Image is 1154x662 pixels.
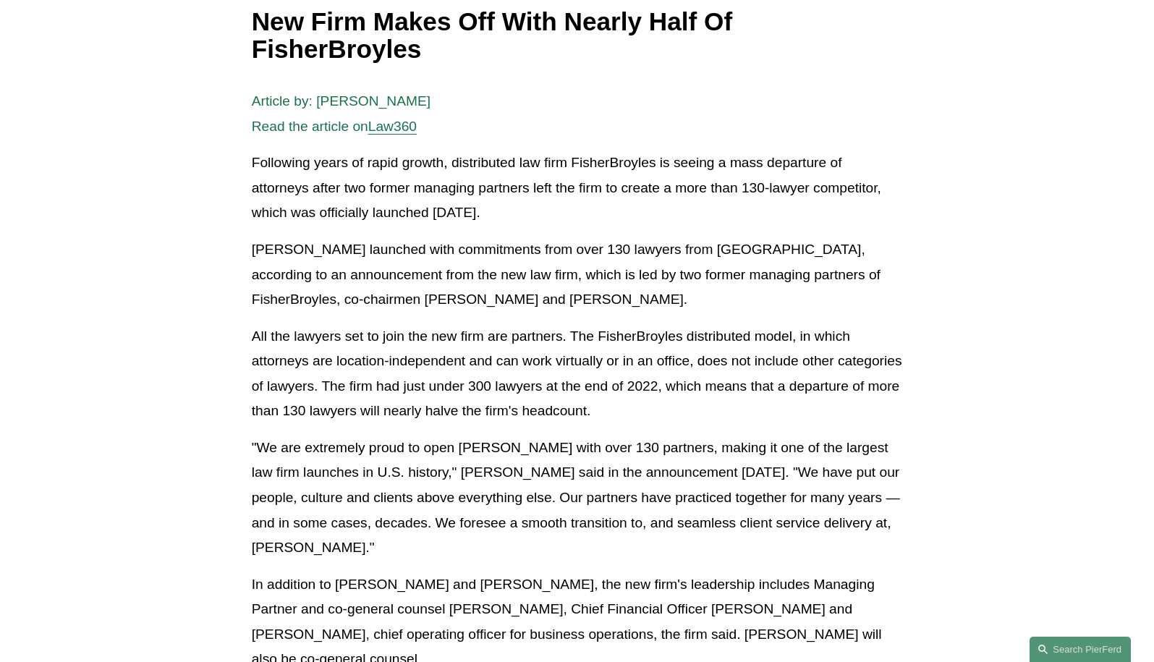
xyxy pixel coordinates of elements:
[252,237,903,313] p: [PERSON_NAME] launched with commitments from over 130 lawyers from [GEOGRAPHIC_DATA], according t...
[252,436,903,561] p: "We are extremely proud to open [PERSON_NAME] with over 130 partners, making it one of the larges...
[368,119,417,134] a: Law360
[252,8,903,64] h1: New Firm Makes Off With Nearly Half Of FisherBroyles
[252,93,430,134] span: Article by: [PERSON_NAME] Read the article on
[252,150,903,226] p: Following years of rapid growth, distributed law firm FisherBroyles is seeing a mass departure of...
[252,324,903,424] p: All the lawyers set to join the new firm are partners. The FisherBroyles distributed model, in wh...
[1030,637,1131,662] a: Search this site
